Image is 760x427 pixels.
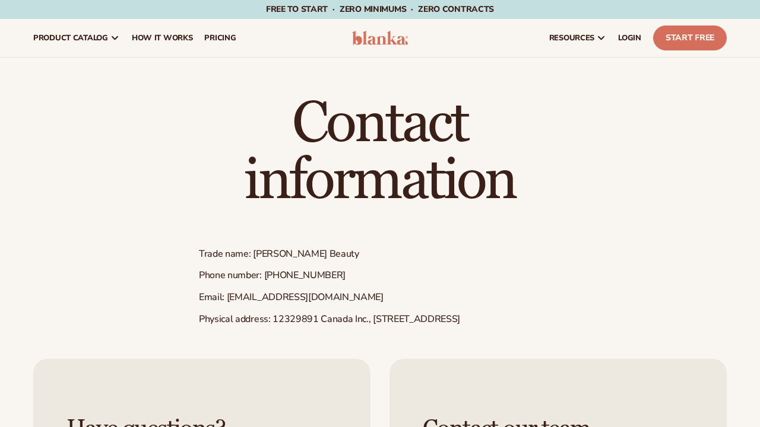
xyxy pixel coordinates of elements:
a: resources [543,19,612,57]
p: Email: [EMAIL_ADDRESS][DOMAIN_NAME] [199,291,561,304]
p: Physical address: 12329891 Canada Inc., [STREET_ADDRESS] [199,313,561,326]
a: LOGIN [612,19,647,57]
span: product catalog [33,33,108,43]
span: pricing [204,33,236,43]
a: product catalog [27,19,126,57]
a: pricing [198,19,242,57]
p: Phone number: [PHONE_NUMBER] [199,269,561,282]
img: logo [352,31,408,45]
h1: Contact information [199,95,561,209]
p: Trade name: [PERSON_NAME] Beauty [199,248,561,260]
span: Free to start · ZERO minimums · ZERO contracts [266,4,494,15]
a: Start Free [653,26,727,50]
span: resources [549,33,594,43]
span: LOGIN [618,33,641,43]
span: How It Works [132,33,193,43]
a: How It Works [126,19,199,57]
